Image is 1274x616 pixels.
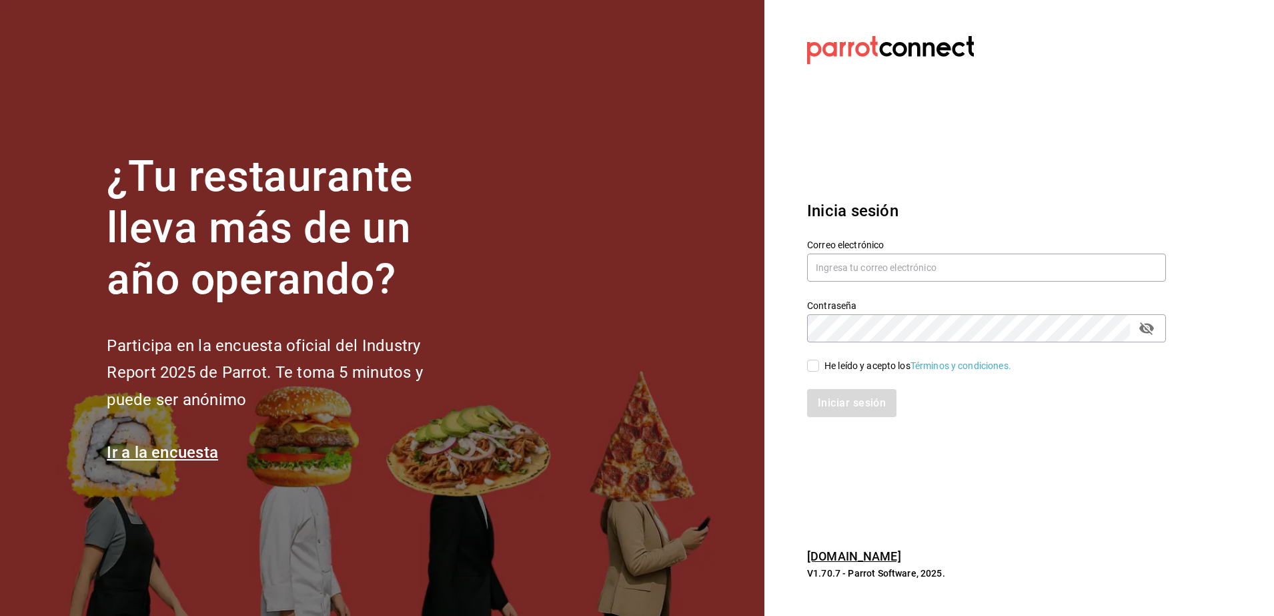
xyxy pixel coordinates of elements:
button: passwordField [1135,317,1158,340]
h3: Inicia sesión [807,199,1166,223]
a: Ir a la encuesta [107,443,218,462]
h1: ¿Tu restaurante lleva más de un año operando? [107,151,467,305]
h2: Participa en la encuesta oficial del Industry Report 2025 de Parrot. Te toma 5 minutos y puede se... [107,332,467,414]
a: Términos y condiciones. [910,360,1011,371]
a: [DOMAIN_NAME] [807,549,901,563]
div: He leído y acepto los [824,359,1011,373]
label: Correo electrónico [807,240,1166,250]
label: Contraseña [807,301,1166,310]
input: Ingresa tu correo electrónico [807,254,1166,282]
p: V1.70.7 - Parrot Software, 2025. [807,567,1166,580]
